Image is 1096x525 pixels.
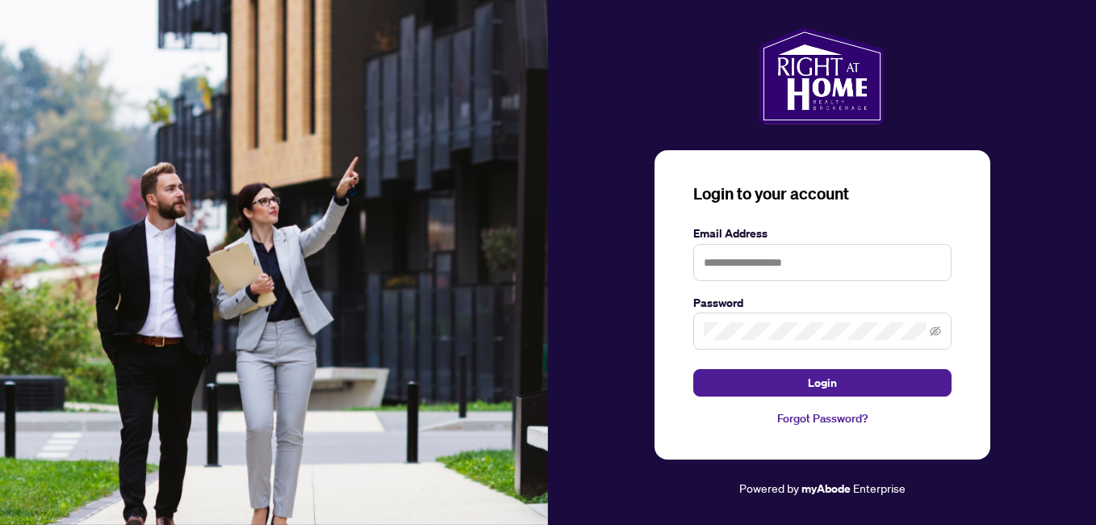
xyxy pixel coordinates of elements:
[853,481,906,495] span: Enterprise
[693,225,952,242] label: Email Address
[693,409,952,427] a: Forgot Password?
[693,294,952,312] label: Password
[693,183,952,205] h3: Login to your account
[759,27,885,124] img: ma-logo
[739,481,799,495] span: Powered by
[930,325,941,337] span: eye-invisible
[693,369,952,397] button: Login
[801,480,851,498] a: myAbode
[808,370,837,396] span: Login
